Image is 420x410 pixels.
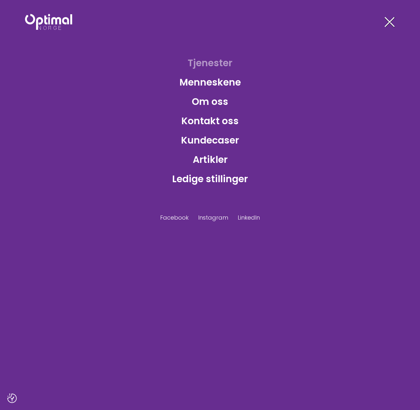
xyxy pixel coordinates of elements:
[187,91,233,112] a: Om oss
[7,394,17,403] button: Samtykkepreferanser
[160,213,189,222] a: Facebook
[188,149,233,170] a: Artikler
[7,394,17,403] img: Revisit consent button
[176,130,244,151] a: Kundecaser
[183,53,237,73] a: Tjenester
[198,213,228,222] a: Instagram
[25,14,72,30] img: Optimal Norge
[167,169,253,189] a: Ledige stillinger
[238,213,260,222] a: LinkedIn
[176,111,244,131] a: Kontakt oss
[174,72,246,93] a: Menneskene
